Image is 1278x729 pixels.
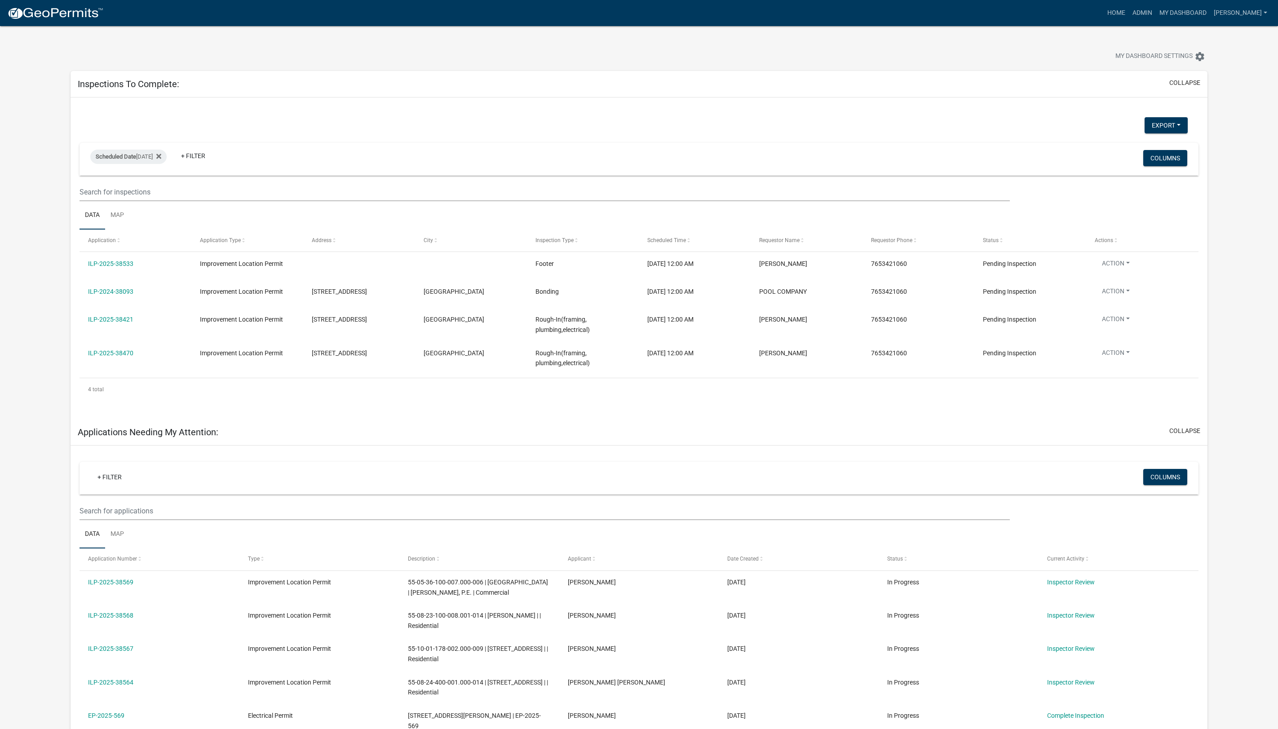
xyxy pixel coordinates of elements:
a: ILP-2025-38567 [88,645,133,652]
span: Applicant [568,556,591,562]
span: Electrical Permit [248,712,293,719]
span: In Progress [887,645,919,652]
span: Pending Inspection [983,288,1036,295]
span: Improvement Location Permit [248,679,331,686]
a: ILP-2025-38569 [88,579,133,586]
span: Improvement Location Permit [200,288,283,295]
span: Requestor Phone [871,237,912,243]
span: Application Number [88,556,137,562]
div: 4 total [80,378,1198,401]
a: Data [80,201,105,230]
span: Improvement Location Permit [248,579,331,586]
div: [DATE] [90,150,167,164]
button: collapse [1169,78,1200,88]
span: Requestor Name [759,237,800,243]
a: Inspector Review [1047,679,1095,686]
datatable-header-cell: Application Type [191,230,303,251]
span: PATRICK FARHAR [759,316,807,323]
button: My Dashboard Settingssettings [1108,48,1212,65]
span: MOORESVILLE [424,349,484,357]
span: 55-08-24-400-001.000-014 | 2420 GOOSE CREEK RD | | Residential [408,679,548,696]
span: Description [408,556,435,562]
span: Improvement Location Permit [200,260,283,267]
button: collapse [1169,426,1200,436]
span: Improvement Location Permit [248,612,331,619]
span: City [424,237,433,243]
span: 55-10-01-178-002.000-009 | 5745 PARADISE DR | | Residential [408,645,548,663]
button: Columns [1143,469,1187,485]
div: collapse [71,97,1207,419]
span: 08/19/2025 [727,579,746,586]
span: Date Created [727,556,759,562]
span: 55-08-23-100-008.001-014 | BALLINGER RD | | Residential [408,612,541,629]
a: ILP-2025-38421 [88,316,133,323]
span: 10177 N BETHEL CHURCH RD [312,349,367,357]
datatable-header-cell: Type [239,548,399,570]
a: + Filter [174,148,212,164]
h5: Inspections To Complete: [78,79,179,89]
button: Action [1095,314,1137,327]
datatable-header-cell: Scheduled Time [639,230,751,251]
a: My Dashboard [1156,4,1210,22]
span: 08/20/2025, 12:00 AM [647,260,694,267]
span: POOL COMPANY [759,288,807,295]
span: 7653421060 [871,316,907,323]
span: Jessica Scott [568,712,616,719]
span: Brad Robertson [568,579,616,586]
span: In Progress [887,579,919,586]
span: Application [88,237,116,243]
span: Rough-In(framing, plumbing,electrical) [535,316,590,333]
a: Data [80,520,105,549]
datatable-header-cell: Application [80,230,191,251]
span: Footer [535,260,554,267]
button: Action [1095,348,1137,361]
span: In Progress [887,712,919,719]
a: ILP-2025-38568 [88,612,133,619]
input: Search for applications [80,502,1009,520]
span: 7653421060 [871,288,907,295]
button: Export [1145,117,1188,133]
datatable-header-cell: Application Number [80,548,239,570]
a: Inspector Review [1047,612,1095,619]
span: Address [312,237,332,243]
a: Inspector Review [1047,645,1095,652]
span: 08/20/2025, 12:00 AM [647,349,694,357]
span: 55-05-36-100-007.000-006 | N TIDEWATER RD | Brad Robertson, P.E. | Commercial [408,579,548,596]
span: Application Type [200,237,241,243]
datatable-header-cell: Requestor Phone [862,230,974,251]
span: Scheduled Date [96,153,136,160]
span: 08/11/2025 [727,712,746,719]
span: Status [887,556,903,562]
span: In Progress [887,612,919,619]
span: Improvement Location Permit [200,316,283,323]
datatable-header-cell: Description [399,548,559,570]
a: + Filter [90,469,129,485]
button: Action [1095,259,1137,272]
a: Admin [1129,4,1156,22]
span: 7653421060 [871,260,907,267]
span: 08/20/2025, 12:00 AM [647,316,694,323]
span: Pending Inspection [983,260,1036,267]
span: Actions [1095,237,1113,243]
span: Bonding [535,288,559,295]
a: Map [105,201,129,230]
a: ILP-2025-38564 [88,679,133,686]
a: Complete Inspection [1047,712,1104,719]
i: settings [1194,51,1205,62]
span: 08/15/2025 [727,679,746,686]
span: Scheduled Time [647,237,686,243]
input: Search for inspections [80,183,1009,201]
span: MARTINSVILLE [424,316,484,323]
a: ILP-2024-38093 [88,288,133,295]
button: Action [1095,287,1137,300]
span: MOORESVILLE [424,288,484,295]
span: My Dashboard Settings [1115,51,1193,62]
datatable-header-cell: Inspection Type [527,230,639,251]
span: Nicholas Richard Parks [568,679,665,686]
datatable-header-cell: Applicant [559,548,719,570]
span: Type [248,556,260,562]
datatable-header-cell: City [415,230,527,251]
a: Inspector Review [1047,579,1095,586]
span: Matthew LedBetter [568,645,616,652]
span: 4031 DYNASTY LN [312,316,367,323]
